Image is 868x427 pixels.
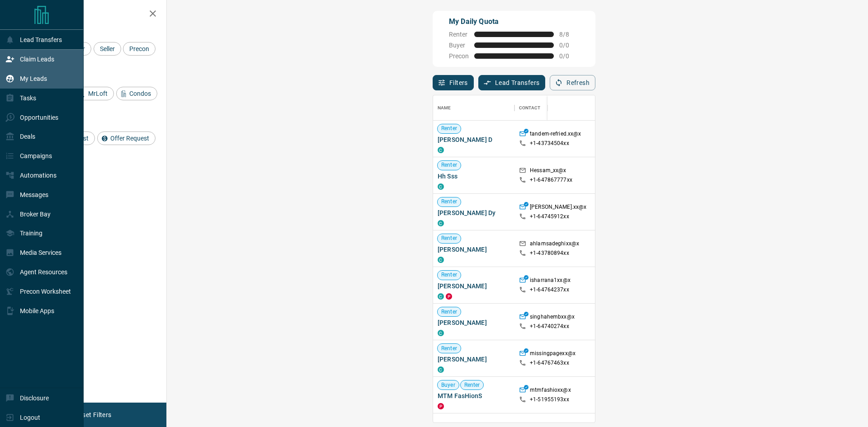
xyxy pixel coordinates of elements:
[97,45,118,52] span: Seller
[438,308,461,316] span: Renter
[530,203,586,213] p: [PERSON_NAME].xx@x
[116,87,157,100] div: Condos
[438,183,444,190] div: condos.ca
[530,167,566,176] p: Hessam_xx@x
[530,240,579,249] p: ahlamsadeghixx@x
[438,172,510,181] span: Hh Sss
[438,95,451,121] div: Name
[530,176,572,184] p: +1- 647867777xx
[438,245,510,254] span: [PERSON_NAME]
[438,198,461,206] span: Renter
[438,271,461,279] span: Renter
[559,42,579,49] span: 0 / 0
[449,52,469,60] span: Precon
[449,31,469,38] span: Renter
[478,75,546,90] button: Lead Transfers
[438,235,461,242] span: Renter
[530,350,576,359] p: missingpagexx@x
[126,90,154,97] span: Condos
[438,381,459,389] span: Buyer
[94,42,121,56] div: Seller
[530,130,581,140] p: tandem-refried.xx@x
[107,135,152,142] span: Offer Request
[530,323,569,330] p: +1- 64740274xx
[97,131,156,145] div: Offer Request
[530,313,575,323] p: singhahembxx@x
[530,359,569,367] p: +1- 64767463xx
[449,16,579,27] p: My Daily Quota
[519,95,540,121] div: Contact
[438,282,510,291] span: [PERSON_NAME]
[530,396,569,404] p: +1- 51955193xx
[559,31,579,38] span: 8 / 8
[530,286,569,294] p: +1- 64764237xx
[123,42,156,56] div: Precon
[530,213,569,221] p: +1- 64745912xx
[449,42,469,49] span: Buyer
[530,386,571,396] p: mtmfashioxx@x
[446,293,452,300] div: property.ca
[530,277,571,286] p: isharrana1xx@x
[461,381,484,389] span: Renter
[530,249,569,257] p: +1- 43780894xx
[433,95,514,121] div: Name
[438,318,510,327] span: [PERSON_NAME]
[29,9,157,20] h2: Filters
[69,407,117,422] button: Reset Filters
[438,208,510,217] span: [PERSON_NAME] Dy
[438,135,510,144] span: [PERSON_NAME] D
[85,90,111,97] span: MrLoft
[126,45,152,52] span: Precon
[438,220,444,226] div: condos.ca
[438,403,444,409] div: property.ca
[438,257,444,263] div: condos.ca
[559,52,579,60] span: 0 / 0
[75,87,114,100] div: MrLoft
[438,355,510,364] span: [PERSON_NAME]
[438,391,510,400] span: MTM FasHionS
[438,366,444,373] div: condos.ca
[550,75,595,90] button: Refresh
[438,293,444,300] div: condos.ca
[438,330,444,336] div: condos.ca
[438,345,461,352] span: Renter
[438,125,461,132] span: Renter
[530,140,569,147] p: +1- 43734504xx
[438,147,444,153] div: condos.ca
[433,75,474,90] button: Filters
[438,161,461,169] span: Renter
